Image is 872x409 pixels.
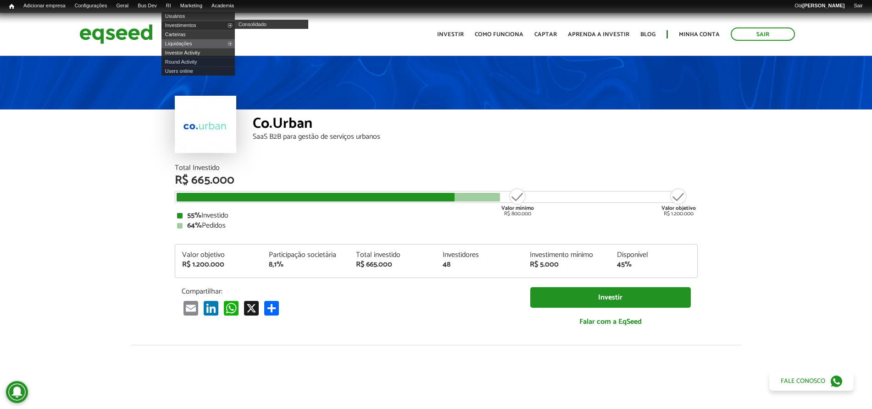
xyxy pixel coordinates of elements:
a: Bus Dev [133,2,161,10]
div: Total Investido [175,164,698,172]
div: Valor objetivo [182,251,255,259]
div: 8,1% [269,261,342,268]
div: Participação societária [269,251,342,259]
div: Total investido [356,251,429,259]
a: Olá[PERSON_NAME] [790,2,849,10]
div: Investido [177,212,695,219]
a: Fale conosco [769,371,854,391]
a: Investir [530,287,691,308]
strong: Valor objetivo [661,204,696,213]
a: Marketing [176,2,207,10]
span: Início [9,3,14,10]
div: R$ 800.000 [500,187,535,217]
a: Falar com a EqSeed [530,312,691,331]
a: Geral [111,2,133,10]
div: R$ 665.000 [175,175,698,186]
strong: Valor mínimo [501,204,534,213]
a: Aprenda a investir [568,32,629,38]
div: R$ 1.200.000 [661,187,696,217]
div: Investimento mínimo [530,251,603,259]
a: Compartilhar [262,300,281,316]
a: Como funciona [475,32,523,38]
a: Configurações [70,2,112,10]
a: Início [5,2,19,11]
a: Academia [207,2,239,10]
a: Blog [640,32,655,38]
div: R$ 5.000 [530,261,603,268]
a: Investir [437,32,464,38]
div: R$ 1.200.000 [182,261,255,268]
div: Co.Urban [253,116,698,133]
div: R$ 665.000 [356,261,429,268]
a: LinkedIn [202,300,220,316]
div: Pedidos [177,222,695,229]
a: Sair [731,27,795,41]
a: Sair [849,2,867,10]
a: Captar [534,32,557,38]
strong: 55% [187,209,201,222]
a: Usuários [161,11,235,21]
div: Investidores [443,251,516,259]
a: Minha conta [679,32,720,38]
div: SaaS B2B para gestão de serviços urbanos [253,133,698,141]
a: Adicionar empresa [19,2,70,10]
strong: [PERSON_NAME] [802,3,844,8]
p: Compartilhar: [182,287,517,296]
a: X [242,300,261,316]
div: Disponível [617,251,690,259]
div: 45% [617,261,690,268]
img: EqSeed [79,22,153,46]
div: 48 [443,261,516,268]
a: Email [182,300,200,316]
strong: 64% [187,219,202,232]
a: RI [161,2,176,10]
a: WhatsApp [222,300,240,316]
